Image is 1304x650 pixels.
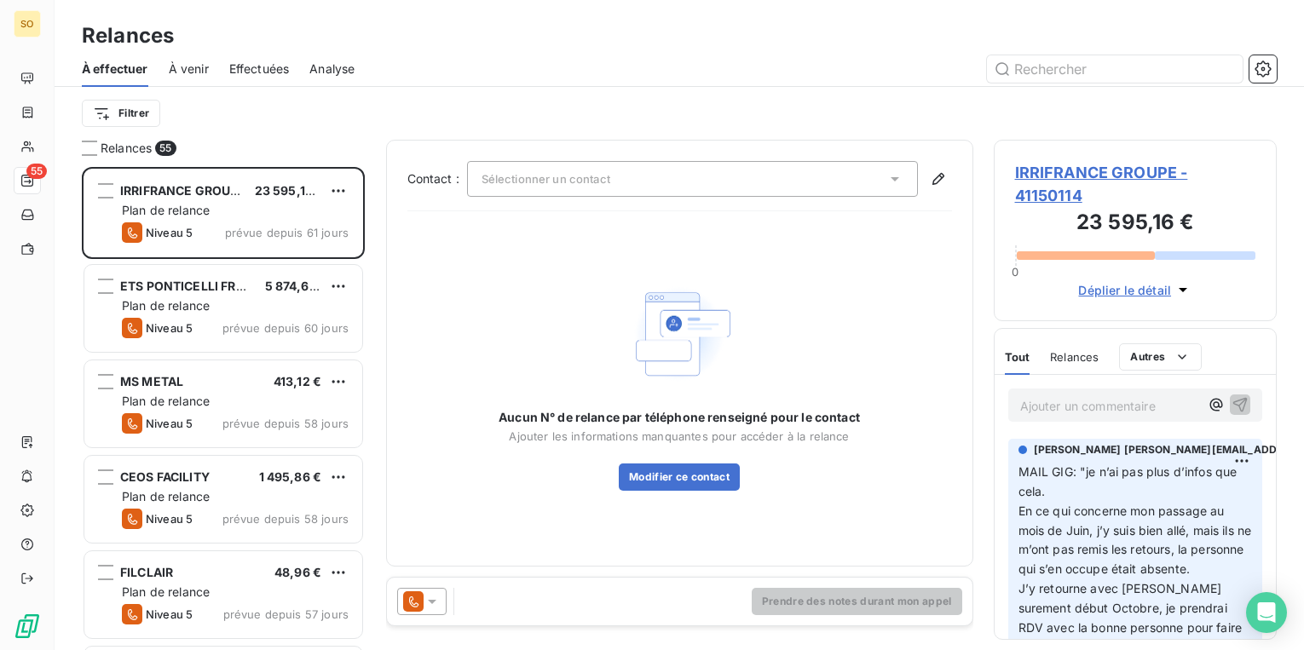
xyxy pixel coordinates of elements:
[1078,281,1171,299] span: Déplier le détail
[1073,280,1197,300] button: Déplier le détail
[509,429,849,443] span: Ajouter les informations manquantes pour accéder à la relance
[82,100,160,127] button: Filtrer
[122,298,210,313] span: Plan de relance
[82,167,365,650] div: grid
[265,279,329,293] span: 5 874,63 €
[222,512,349,526] span: prévue depuis 58 jours
[1015,161,1256,207] span: IRRIFRANCE GROUPE - 41150114
[1119,343,1202,371] button: Autres
[987,55,1243,83] input: Rechercher
[146,417,193,430] span: Niveau 5
[101,140,152,157] span: Relances
[155,141,176,156] span: 55
[255,183,325,198] span: 23 595,16 €
[625,279,734,389] img: Empty state
[122,584,210,599] span: Plan de relance
[146,607,193,621] span: Niveau 5
[619,463,740,491] button: Modifier ce contact
[222,417,349,430] span: prévue depuis 58 jours
[120,183,246,198] span: IRRIFRANCE GROUPE
[222,321,349,335] span: prévue depuis 60 jours
[1015,207,1256,241] h3: 23 595,16 €
[120,279,267,293] span: ETS PONTICELLI FRERES
[1012,265,1018,279] span: 0
[309,60,355,78] span: Analyse
[14,10,41,37] div: SO
[146,321,193,335] span: Niveau 5
[146,226,193,239] span: Niveau 5
[1018,464,1241,498] span: MAIL GIG: "je n’ai pas plus d’infos que cela.
[169,60,209,78] span: À venir
[82,60,148,78] span: À effectuer
[122,489,210,503] span: Plan de relance
[82,20,174,51] h3: Relances
[1246,592,1287,633] div: Open Intercom Messenger
[1050,350,1099,364] span: Relances
[1005,350,1030,364] span: Tout
[223,607,349,621] span: prévue depuis 57 jours
[122,394,210,408] span: Plan de relance
[274,374,321,388] span: 413,12 €
[122,203,210,217] span: Plan de relance
[229,60,290,78] span: Effectuées
[407,170,467,187] label: Contact :
[752,588,962,615] button: Prendre des notes durant mon appel
[146,512,193,526] span: Niveau 5
[120,565,173,579] span: FILCLAIR
[120,469,210,484] span: CEOS FACILITY
[1018,503,1255,577] span: En ce qui concerne mon passage au mois de Juin, j’y suis bien allé, mais ils ne m’ont pas remis l...
[259,469,322,484] span: 1 495,86 €
[14,613,41,640] img: Logo LeanPay
[482,172,610,186] span: Sélectionner un contact
[26,164,47,179] span: 55
[274,565,321,579] span: 48,96 €
[225,226,349,239] span: prévue depuis 61 jours
[120,374,183,388] span: MS METAL
[499,409,860,426] span: Aucun N° de relance par téléphone renseigné pour le contact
